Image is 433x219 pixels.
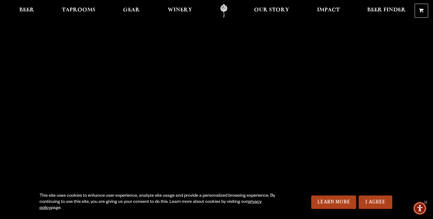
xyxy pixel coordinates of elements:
div: Accessibility Menu [413,202,427,215]
span: Gear [123,8,140,13]
span: Beer [19,8,34,13]
a: Winery [164,4,196,18]
span: Beer Finder [367,8,406,13]
div: This site uses cookies to enhance user experience, analyze site usage and provide a personalized ... [39,193,281,211]
a: Odell Home [212,4,235,18]
span: Impact [317,8,340,13]
a: I Agree [359,195,392,209]
span: Winery [168,8,192,13]
a: Impact [313,4,344,18]
a: Beer Finder [363,4,410,18]
a: Our Story [250,4,293,18]
a: Gear [119,4,144,18]
span: Our Story [254,8,289,13]
a: Beer [15,4,38,18]
a: Learn More [311,195,356,209]
a: Taprooms [58,4,99,18]
span: Taprooms [62,8,95,13]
